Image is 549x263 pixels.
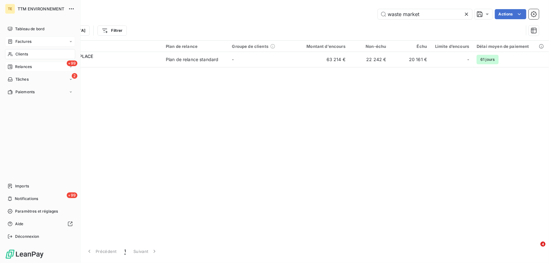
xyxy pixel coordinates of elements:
div: Plan de relance [166,44,225,49]
span: 411WASTE [43,60,158,66]
div: Délai moyen de paiement [477,44,545,49]
span: 1 [124,248,126,254]
span: Tâches [15,77,29,82]
div: TE [5,4,15,14]
span: 4 [541,242,546,247]
span: 61 jours [477,55,498,64]
td: 63 214 € [294,52,349,67]
img: Logo LeanPay [5,249,44,259]
div: Montant d'encours [298,44,345,49]
span: - [467,56,469,63]
span: Paiements [15,89,35,95]
td: 22 242 € [349,52,390,67]
td: 20 161 € [390,52,431,67]
span: TTM ENVIRONNEMENT [18,6,64,11]
button: Filtrer [98,26,126,36]
span: Tableau de bord [15,26,44,32]
div: Échu [394,44,427,49]
span: +99 [67,192,77,198]
span: - [232,57,234,62]
span: Paramètres et réglages [15,209,58,214]
div: Limite d’encours [434,44,469,49]
button: Précédent [82,245,120,258]
a: Aide [5,219,75,229]
span: +99 [67,60,77,66]
iframe: Intercom live chat [528,242,543,257]
span: Factures [15,39,31,44]
span: Notifications [15,196,38,202]
div: Plan de relance standard [166,56,219,63]
button: Suivant [130,245,161,258]
div: Non-échu [353,44,386,49]
span: Groupe de clients [232,44,269,49]
button: 1 [120,245,130,258]
span: Aide [15,221,24,227]
span: Relances [15,64,32,70]
span: Imports [15,183,29,189]
span: Déconnexion [15,234,39,239]
input: Rechercher [378,9,472,19]
span: 2 [72,73,77,79]
span: Clients [15,51,28,57]
button: Actions [495,9,526,19]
